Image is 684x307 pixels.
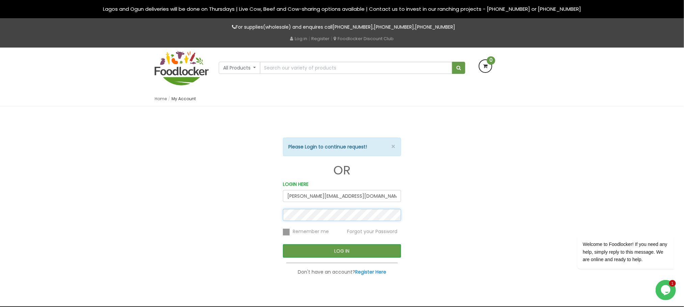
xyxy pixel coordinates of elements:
span: | [309,35,310,42]
a: [PHONE_NUMBER] [415,24,455,30]
a: Home [155,96,167,102]
span: Remember me [293,228,329,235]
a: Log in [290,35,308,42]
img: FoodLocker [155,51,209,85]
a: Register [312,35,330,42]
button: LOG IN [283,244,401,258]
span: 0 [487,56,495,65]
span: | [331,35,333,42]
button: All Products [219,62,260,74]
iframe: chat widget [556,197,677,277]
label: LOGIN HERE [283,180,309,188]
h1: OR [283,164,401,177]
a: Forgot your Password [347,228,397,235]
strong: Please Login to continue request! [288,143,367,150]
p: For supplies(wholesale) and enquires call , , [155,23,529,31]
a: [PHONE_NUMBER] [333,24,373,30]
iframe: fb:login_button Facebook Social Plugin [300,120,384,133]
span: Forgot your Password [347,228,397,235]
span: Lagos and Ogun deliveries will be done on Thursdays | Live Cow, Beef and Cow-sharing options avai... [103,5,581,12]
input: Search our variety of products [260,62,452,74]
button: × [391,143,396,150]
a: [PHONE_NUMBER] [374,24,414,30]
iframe: chat widget [656,280,677,300]
input: Email [283,190,401,202]
a: Register Here [355,269,386,275]
a: Foodlocker Discount Club [334,35,394,42]
p: Don't have an account? [283,268,401,276]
